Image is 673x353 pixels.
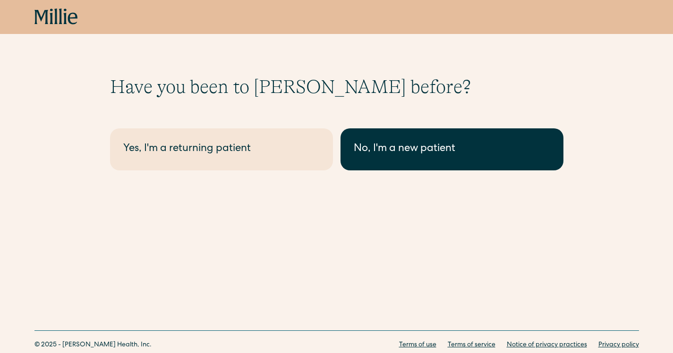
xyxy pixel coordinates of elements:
[399,340,436,350] a: Terms of use
[34,340,152,350] div: © 2025 - [PERSON_NAME] Health, Inc.
[448,340,495,350] a: Terms of service
[110,76,563,98] h1: Have you been to [PERSON_NAME] before?
[123,142,320,157] div: Yes, I'm a returning patient
[110,128,333,170] a: Yes, I'm a returning patient
[354,142,550,157] div: No, I'm a new patient
[507,340,587,350] a: Notice of privacy practices
[598,340,639,350] a: Privacy policy
[341,128,563,170] a: No, I'm a new patient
